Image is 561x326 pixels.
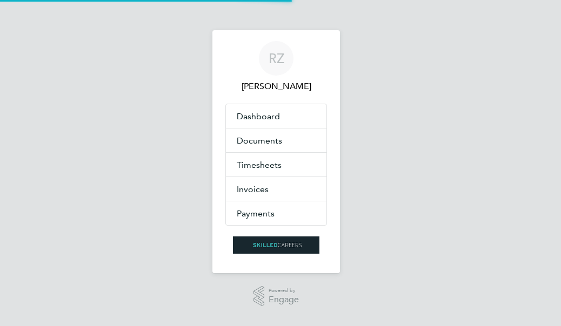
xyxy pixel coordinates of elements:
a: Powered byEngage [253,286,299,307]
span: Powered by [269,286,299,295]
a: Documents [226,128,326,152]
nav: Main navigation [212,30,340,273]
a: RZ[PERSON_NAME] [225,41,327,93]
span: RZ [269,51,284,65]
span: Engage [269,295,299,304]
a: Payments [226,201,326,225]
span: Invoices [237,184,269,194]
span: Timesheets [237,160,282,170]
img: skilledcareers-logo-retina.png [233,236,319,254]
span: Payments [237,208,275,219]
a: Invoices [226,177,326,201]
span: Dashboard [237,111,280,121]
span: Documents [237,135,282,146]
span: Regimantas Zaborskas [225,80,327,93]
a: Go to home page [225,236,327,254]
a: Dashboard [226,104,326,128]
a: Timesheets [226,153,326,176]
